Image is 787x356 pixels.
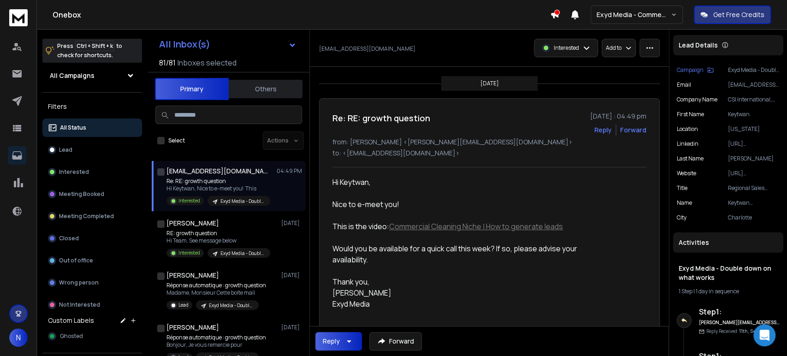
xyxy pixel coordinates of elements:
[42,251,142,270] button: Out of office
[178,57,237,68] h3: Inboxes selected
[699,306,780,317] h6: Step 1 :
[42,229,142,248] button: Closed
[9,328,28,347] button: N
[332,276,602,287] div: Thank you,
[59,168,89,176] p: Interested
[159,57,176,68] span: 81 / 81
[42,66,142,85] button: All Campaigns
[728,81,780,89] p: [EMAIL_ADDRESS][DOMAIN_NAME]
[597,10,671,19] p: Exyd Media - Commercial Cleaning
[332,298,602,309] div: Exyd Media
[178,302,189,309] p: Lead
[59,190,104,198] p: Meeting Booked
[319,45,415,53] p: [EMAIL_ADDRESS][DOMAIN_NAME]
[277,167,302,175] p: 04:49 PM
[677,66,704,74] p: Campaign
[9,9,28,26] img: logo
[209,302,253,309] p: Exyd Media - Double down on what works
[728,111,780,118] p: Keytwan
[53,9,550,20] h1: Onebox
[677,170,696,177] p: website
[694,6,771,24] button: Get Free Credits
[677,199,692,207] p: name
[728,214,780,221] p: Charlotte
[677,81,691,89] p: Email
[50,71,95,80] h1: All Campaigns
[332,243,602,265] div: Would you be available for a quick call this week? If so, please advise your availability.
[166,282,266,289] p: Réponse automatique : growth question
[155,78,229,100] button: Primary
[728,125,780,133] p: [US_STATE]
[677,184,687,192] p: title
[594,125,612,135] button: Reply
[677,140,698,148] p: linkedin
[679,41,718,50] p: Lead Details
[677,66,714,74] button: Campaign
[706,328,758,335] p: Reply Received
[679,288,778,295] div: |
[332,221,602,232] div: This is the video:
[42,119,142,137] button: All Status
[728,170,780,177] p: [URL][DOMAIN_NAME]
[42,207,142,225] button: Meeting Completed
[728,199,780,207] p: Keytwan [PERSON_NAME]
[166,230,270,237] p: RE: growth question
[620,125,646,135] div: Forward
[673,232,783,253] div: Activities
[220,250,265,257] p: Exyd Media - Double down on what works
[75,41,114,51] span: Ctrl + Shift + k
[332,112,430,125] h1: Re: RE: growth question
[332,137,646,147] p: from: [PERSON_NAME] <[PERSON_NAME][EMAIL_ADDRESS][DOMAIN_NAME]>
[677,214,686,221] p: city
[480,80,499,87] p: [DATE]
[728,66,780,74] p: Exyd Media - Double down on what works
[739,328,758,334] span: 11th, Sep
[59,279,99,286] p: Wrong person
[323,337,340,346] div: Reply
[59,257,93,264] p: Out of office
[152,35,304,53] button: All Inbox(s)
[281,272,302,279] p: [DATE]
[332,177,602,188] div: Hi Keytwan,
[159,40,210,49] h1: All Inbox(s)
[677,111,704,118] p: First Name
[42,185,142,203] button: Meeting Booked
[42,100,142,113] h3: Filters
[332,287,602,298] div: [PERSON_NAME]
[229,79,302,99] button: Others
[728,184,780,192] p: Regional Sales Executive
[606,44,621,52] p: Add to
[332,199,602,210] div: Nice to e-meet you!
[166,237,270,244] p: Hi Team, See message below
[679,287,692,295] span: 1 Step
[220,198,265,205] p: Exyd Media - Double down on what works
[60,124,86,131] p: All Status
[281,220,302,227] p: [DATE]
[42,273,142,292] button: Wrong person
[59,301,100,309] p: Not Interested
[166,341,266,349] p: Bonjour, Je vous remercie pour
[166,185,270,192] p: Hi Keytwan, Nice to e-meet you! This
[677,125,698,133] p: location
[281,324,302,331] p: [DATE]
[166,219,219,228] h1: [PERSON_NAME]
[42,327,142,345] button: Ghosted
[166,323,219,332] h1: [PERSON_NAME]
[369,332,422,350] button: Forward
[728,140,780,148] p: [URL][DOMAIN_NAME][PERSON_NAME]
[699,319,780,326] h6: [PERSON_NAME][EMAIL_ADDRESS][DOMAIN_NAME]
[42,163,142,181] button: Interested
[315,332,362,350] button: Reply
[679,264,778,282] h1: Exyd Media - Double down on what works
[389,221,563,231] a: Commercial Cleaning Niche | How to generate leads
[713,10,764,19] p: Get Free Credits
[57,42,122,60] p: Press to check for shortcuts.
[178,197,200,204] p: Interested
[59,213,114,220] p: Meeting Completed
[48,316,94,325] h3: Custom Labels
[60,332,83,340] span: Ghosted
[728,155,780,162] p: [PERSON_NAME]
[42,141,142,159] button: Lead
